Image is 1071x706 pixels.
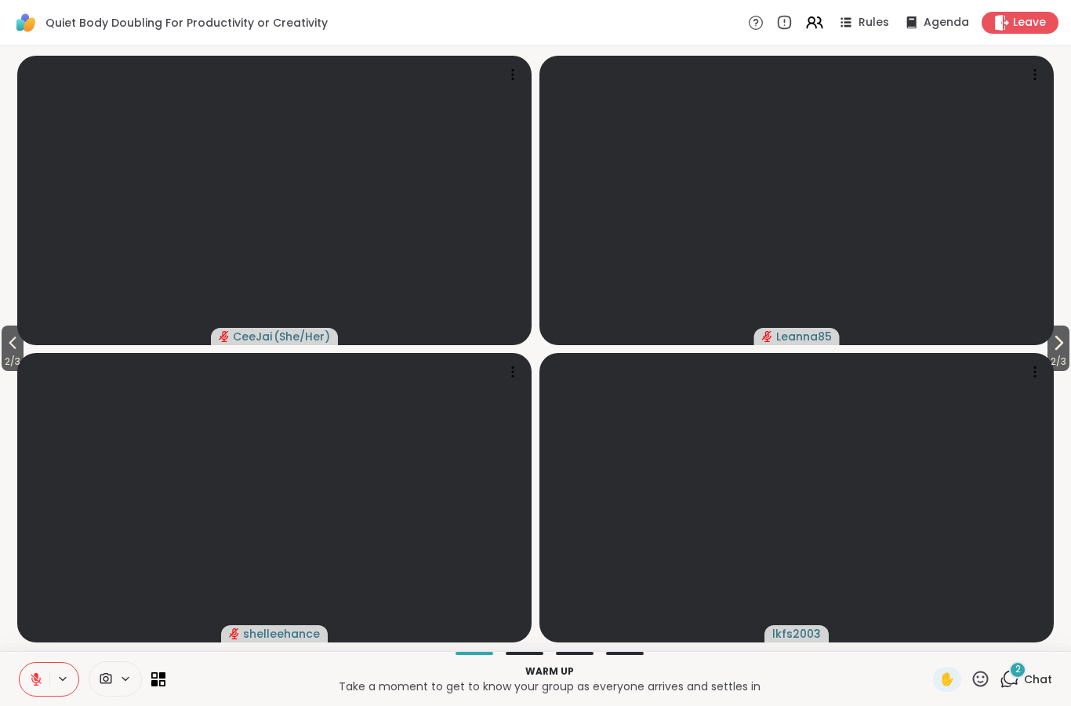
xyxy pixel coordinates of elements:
[229,628,240,639] span: audio-muted
[1047,326,1069,371] button: 2/3
[45,15,328,31] span: Quiet Body Doubling For Productivity or Creativity
[13,9,39,36] img: ShareWell Logomark
[1024,671,1052,687] span: Chat
[274,329,330,344] span: ( She/Her )
[219,331,230,342] span: audio-muted
[924,15,969,31] span: Agenda
[859,15,889,31] span: Rules
[233,329,272,344] span: CeeJai
[1015,663,1021,676] span: 2
[2,352,24,371] span: 2 / 3
[2,326,24,371] button: 2/3
[776,329,832,344] span: Leanna85
[939,670,955,689] span: ✋
[175,664,924,679] p: Warm up
[243,626,320,642] span: shelleehance
[175,679,924,694] p: Take a moment to get to know your group as everyone arrives and settles in
[1047,352,1069,371] span: 2 / 3
[772,626,821,642] span: lkfs2003
[1013,15,1046,31] span: Leave
[762,331,773,342] span: audio-muted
